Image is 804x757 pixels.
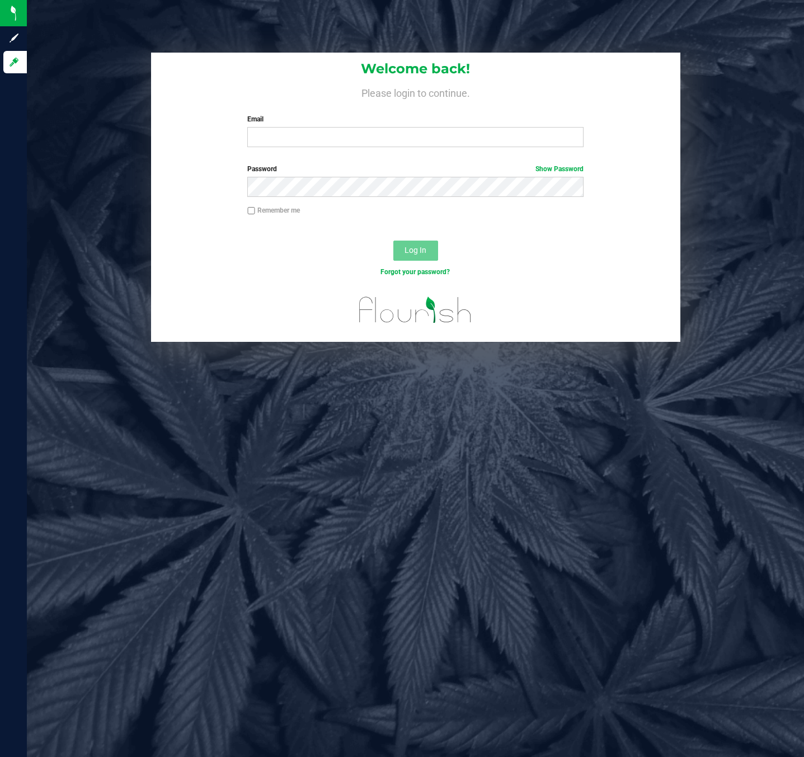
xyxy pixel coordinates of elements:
[247,207,255,215] input: Remember me
[247,114,584,124] label: Email
[535,165,584,173] a: Show Password
[151,62,680,76] h1: Welcome back!
[8,32,20,44] inline-svg: Sign up
[151,85,680,98] h4: Please login to continue.
[393,241,438,261] button: Log In
[349,289,482,331] img: flourish_logo.svg
[8,57,20,68] inline-svg: Log in
[380,268,450,276] a: Forgot your password?
[405,246,426,255] span: Log In
[247,165,277,173] span: Password
[247,205,300,215] label: Remember me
